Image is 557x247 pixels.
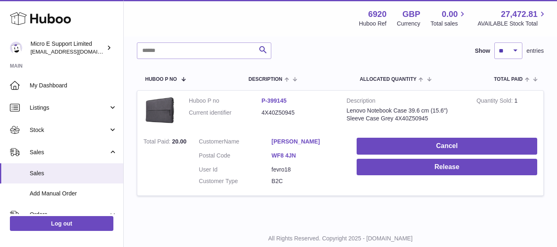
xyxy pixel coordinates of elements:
span: Stock [30,126,108,134]
dt: Customer Type [199,177,271,185]
div: Currency [397,20,421,28]
dd: 4X40Z50945 [261,109,334,117]
dd: B2C [272,177,344,185]
div: Lenovo Notebook Case 39.6 cm (15.6") Sleeve Case Grey 4X40Z50945 [347,107,464,122]
span: Description [249,77,282,82]
span: Total sales [430,20,467,28]
strong: Quantity Sold [477,97,515,106]
button: Cancel [357,138,537,155]
strong: GBP [402,9,420,20]
span: AVAILABLE Stock Total [477,20,547,28]
strong: Description [347,97,464,107]
span: 20.00 [172,138,186,145]
dd: fevro18 [272,166,344,174]
td: 1 [470,91,543,132]
a: 0.00 Total sales [430,9,467,28]
a: P-399145 [261,97,287,104]
span: Huboo P no [145,77,177,82]
strong: 6920 [368,9,387,20]
dt: Huboo P no [189,97,261,105]
img: contact@micropcsupport.com [10,42,22,54]
dt: Current identifier [189,109,261,117]
label: Show [475,47,490,55]
a: 27,472.81 AVAILABLE Stock Total [477,9,547,28]
span: Sales [30,169,117,177]
dt: User Id [199,166,271,174]
span: ALLOCATED Quantity [360,77,416,82]
span: Sales [30,148,108,156]
img: $_57.JPG [143,97,176,123]
span: Total paid [494,77,523,82]
div: Huboo Ref [359,20,387,28]
button: Release [357,159,537,176]
span: Listings [30,104,108,112]
dt: Name [199,138,271,148]
a: [PERSON_NAME] [272,138,344,146]
p: All Rights Reserved. Copyright 2025 - [DOMAIN_NAME] [130,235,550,242]
span: Orders [30,211,108,219]
a: Log out [10,216,113,231]
strong: Total Paid [143,138,172,147]
a: WF8 4JN [272,152,344,160]
span: [EMAIL_ADDRESS][DOMAIN_NAME] [31,48,121,55]
div: Micro E Support Limited [31,40,105,56]
span: Add Manual Order [30,190,117,198]
span: My Dashboard [30,82,117,89]
span: Customer [199,138,224,145]
span: 0.00 [442,9,458,20]
span: 27,472.81 [501,9,538,20]
dt: Postal Code [199,152,271,162]
span: entries [526,47,544,55]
